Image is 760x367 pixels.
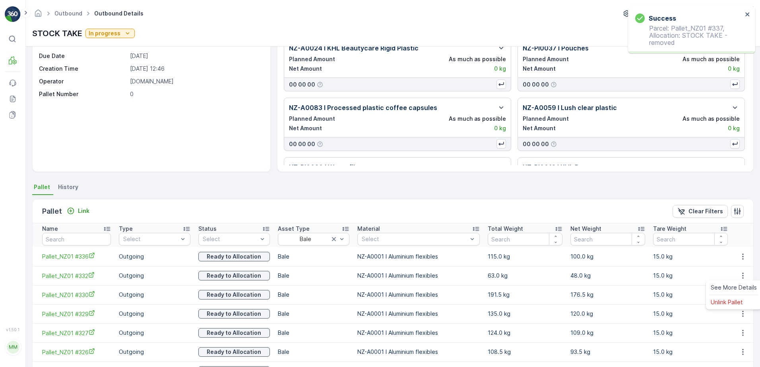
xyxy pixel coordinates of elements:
p: 15.0 kg [653,329,728,337]
p: Creation Time [39,65,127,73]
p: NZ-A0001 I Aluminium flexibles [357,348,480,356]
p: Outgoing [119,329,190,337]
button: close [745,11,750,19]
p: NZ-A0024 I KHL Beautycare Rigid Plastic [289,43,419,53]
p: Status [198,225,217,233]
p: [DOMAIN_NAME] [130,77,262,85]
p: NZ-A0083 I Processed plastic coffee capsules [289,103,437,112]
p: NZ-A0059 I Lush clear plastic [523,103,617,112]
input: Search [570,233,645,245]
p: [DATE] [130,52,262,60]
a: Pallet_NZ01 #326 [42,348,111,356]
input: Search [488,233,562,245]
p: Total Weight [488,225,523,233]
button: MM [5,334,21,361]
p: Ready to Allocation [207,310,261,318]
p: Ready to Allocation [207,329,261,337]
p: NZ-A0001 I Aluminium flexibles [357,310,480,318]
p: Select [203,235,258,243]
p: Pallet [42,206,62,217]
div: Help Tooltip Icon [551,141,557,147]
p: Planned Amount [523,55,569,63]
p: 00 00 00 [523,81,549,89]
p: Type [119,225,133,233]
span: v 1.50.1 [5,327,21,332]
p: 0 kg [494,124,506,132]
button: Ready to Allocation [198,309,270,319]
button: Ready to Allocation [198,290,270,299]
p: Ready to Allocation [207,253,261,261]
p: Operator [39,77,127,85]
div: MM [7,341,19,353]
p: Outgoing [119,310,190,318]
button: Clear Filters [673,205,728,218]
button: Ready to Allocation [198,271,270,280]
h3: Success [649,14,676,23]
p: 15.0 kg [653,310,728,318]
p: 100.0 kg [570,253,645,261]
p: 0 kg [728,65,740,73]
p: NZ-A0001 I Aluminium flexibles [357,272,480,280]
p: Net Weight [570,225,601,233]
p: 135.0 kg [488,310,562,318]
p: Name [42,225,58,233]
button: Ready to Allocation [198,347,270,357]
p: 48.0 kg [570,272,645,280]
span: See More Details [711,284,757,292]
p: Bale [278,253,349,261]
p: 15.0 kg [653,272,728,280]
span: Unlink Pallet [711,298,743,306]
p: NZ-PI0012 I KHL Beautycare [523,162,612,172]
p: 0 [130,90,262,98]
img: logo [5,6,21,22]
p: 0 kg [494,65,506,73]
p: Net Amount [523,124,556,132]
p: In progress [89,29,120,37]
p: NZ-A0001 I Aluminium flexibles [357,253,480,261]
p: 115.0 kg [488,253,562,261]
p: 93.5 kg [570,348,645,356]
p: 109.0 kg [570,329,645,337]
button: Ready to Allocation [198,252,270,261]
p: As much as possible [449,115,506,123]
p: NZ-A0001 I Aluminium flexibles [357,329,480,337]
p: Bale [278,348,349,356]
p: 00 00 00 [523,140,549,148]
button: Ready to Allocation [198,328,270,338]
p: Bale [278,329,349,337]
p: Link [78,207,89,215]
p: 191.5 kg [488,291,562,299]
p: As much as possible [682,55,740,63]
p: As much as possible [682,115,740,123]
p: Outgoing [119,253,190,261]
p: 63.0 kg [488,272,562,280]
p: Tare Weight [653,225,686,233]
p: Clear Filters [688,207,723,215]
a: Outbound [54,10,82,17]
p: Net Amount [289,65,322,73]
p: 108.5 kg [488,348,562,356]
a: Pallet_NZ01 #336 [42,252,111,261]
p: Bale [278,291,349,299]
a: Pallet_NZ01 #327 [42,329,111,337]
p: Bale [278,310,349,318]
a: Homepage [34,12,43,19]
p: 15.0 kg [653,291,728,299]
a: Pallet_NZ01 #332 [42,272,111,280]
p: Due Date [39,52,127,60]
p: 00 00 00 [289,140,315,148]
p: NZ-A0001 I Aluminium flexibles [357,291,480,299]
p: Bale [278,272,349,280]
input: Search [42,233,111,245]
p: 00 00 00 [289,81,315,89]
a: Pallet_NZ01 #330 [42,291,111,299]
p: 0 kg [728,124,740,132]
span: History [58,183,78,191]
button: In progress [85,29,135,38]
a: Pallet_NZ01 #329 [42,310,111,318]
